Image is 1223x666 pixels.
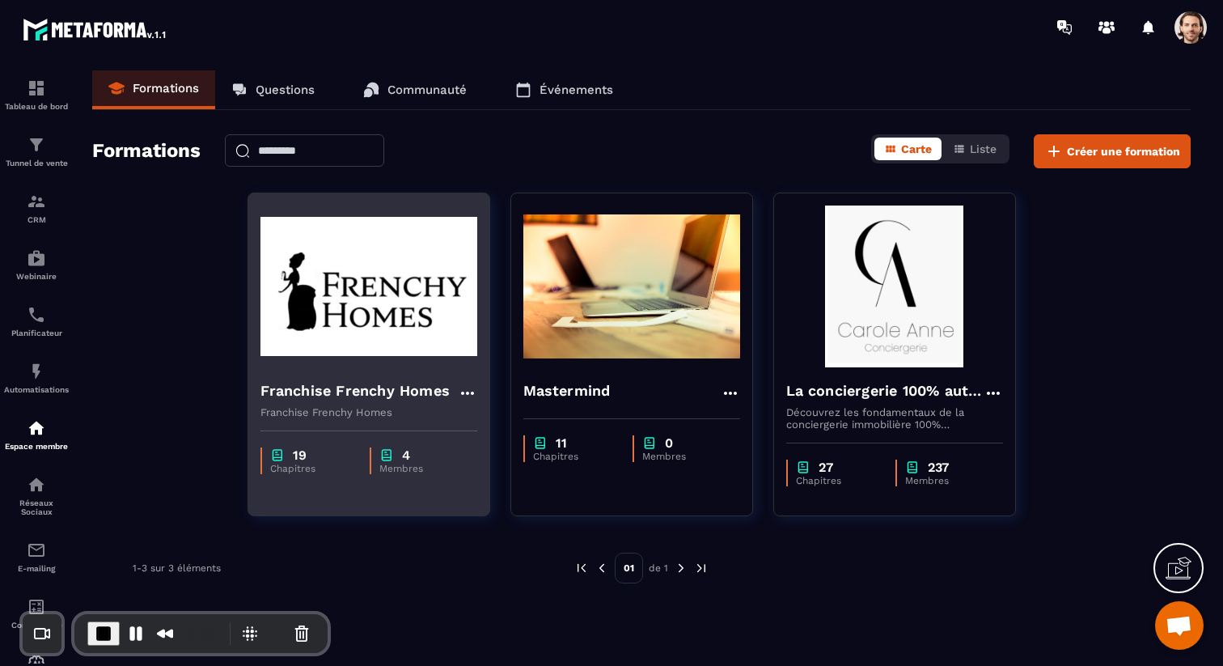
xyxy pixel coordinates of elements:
p: Espace membre [4,442,69,451]
a: formation-backgroundMastermindchapter11Chapitreschapter0Membres [510,193,773,537]
p: Membres [642,451,724,462]
p: 11 [556,435,567,451]
h4: Mastermind [523,380,611,402]
p: 4 [402,448,410,463]
h4: Franchise Frenchy Homes [260,380,451,402]
img: chapter [905,460,920,475]
span: Liste [970,142,997,155]
a: schedulerschedulerPlanificateur [4,293,69,350]
a: formationformationTableau de bord [4,66,69,123]
p: Tunnel de vente [4,159,69,168]
span: Créer une formation [1067,143,1180,159]
p: Planificateur [4,329,69,337]
h4: La conciergerie 100% automatisée [786,380,984,402]
img: automations [27,418,46,438]
img: automations [27,248,46,268]
p: Découvrez les fondamentaux de la conciergerie immobilière 100% automatisée. Cette formation est c... [786,406,1003,431]
img: next [674,561,688,575]
img: logo [23,15,168,44]
a: formationformationCRM [4,180,69,236]
p: 1-3 sur 3 éléments [133,562,221,574]
h2: Formations [92,134,201,168]
a: formationformationTunnel de vente [4,123,69,180]
p: Formations [133,81,199,95]
p: de 1 [649,562,668,575]
p: Franchise Frenchy Homes [260,406,477,418]
a: formation-backgroundFranchise Frenchy HomesFranchise Frenchy Homeschapter19Chapitreschapter4Membres [248,193,510,537]
img: next [694,561,709,575]
img: chapter [642,435,657,451]
p: Communauté [387,83,467,97]
a: accountantaccountantComptabilité [4,585,69,642]
a: Formations [92,70,215,109]
a: formation-backgroundLa conciergerie 100% automatiséeDécouvrez les fondamentaux de la conciergerie... [773,193,1036,537]
p: Comptabilité [4,621,69,630]
img: formation-background [786,206,1003,367]
img: formation-background [260,206,477,367]
img: formation [27,192,46,211]
button: Liste [943,138,1006,160]
img: chapter [796,460,810,475]
p: Tableau de bord [4,102,69,111]
button: Créer une formation [1034,134,1191,168]
img: prev [574,561,589,575]
a: automationsautomationsAutomatisations [4,350,69,406]
img: chapter [270,448,285,463]
a: automationsautomationsEspace membre [4,406,69,463]
p: Chapitres [270,463,353,474]
p: Chapitres [533,451,616,462]
img: email [27,541,46,560]
img: formation [27,135,46,155]
p: Chapitres [796,475,879,486]
img: prev [595,561,609,575]
a: emailemailE-mailing [4,528,69,585]
p: CRM [4,215,69,224]
img: social-network [27,475,46,494]
p: Événements [540,83,613,97]
img: formation-background [523,206,740,367]
p: 237 [928,460,949,475]
button: Carte [874,138,942,160]
p: Questions [256,83,315,97]
p: 0 [665,435,673,451]
img: formation [27,78,46,98]
a: automationsautomationsWebinaire [4,236,69,293]
p: Membres [905,475,987,486]
p: Automatisations [4,385,69,394]
span: Carte [901,142,932,155]
a: social-networksocial-networkRéseaux Sociaux [4,463,69,528]
a: Communauté [347,70,483,109]
img: accountant [27,597,46,617]
p: Réseaux Sociaux [4,498,69,516]
img: chapter [379,448,394,463]
a: Ouvrir le chat [1155,601,1204,650]
p: Webinaire [4,272,69,281]
p: Membres [379,463,461,474]
p: E-mailing [4,564,69,573]
p: 01 [615,553,643,583]
p: 19 [293,448,307,463]
a: Questions [215,70,331,109]
img: chapter [533,435,548,451]
img: scheduler [27,305,46,325]
p: 27 [819,460,833,475]
img: automations [27,362,46,381]
a: Événements [499,70,629,109]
